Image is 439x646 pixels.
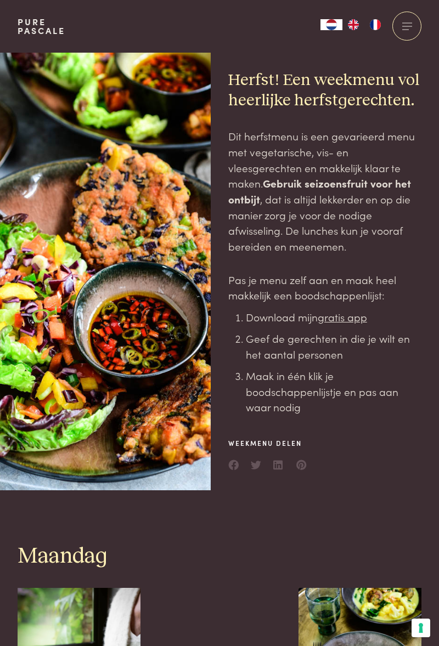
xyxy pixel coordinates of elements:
[320,19,386,30] aside: Language selected: Nederlands
[18,543,421,570] h1: Maandag
[412,619,430,637] button: Uw voorkeuren voor toestemming voor trackingtechnologieën
[320,19,342,30] div: Language
[342,19,386,30] ul: Language list
[342,19,364,30] a: EN
[364,19,386,30] a: FR
[228,438,307,448] span: Weekmenu delen
[320,19,342,30] a: NL
[246,309,421,325] li: Download mijn
[228,175,411,206] strong: Gebruik seizoensfruit voor het ontbijt
[228,272,421,303] p: Pas je menu zelf aan en maak heel makkelijk een boodschappenlijst:
[246,331,421,362] li: Geef de gerechten in die je wilt en het aantal personen
[318,309,367,324] a: gratis app
[18,18,65,35] a: PurePascale
[246,368,421,415] li: Maak in één klik je boodschappenlijstje en pas aan waar nodig
[228,128,421,254] p: Dit herfstmenu is een gevarieerd menu met vegetarische, vis- en vleesgerechten en makkelijk klaar...
[228,70,421,111] h2: Herfst! Een weekmenu vol heerlijke herfstgerechten.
